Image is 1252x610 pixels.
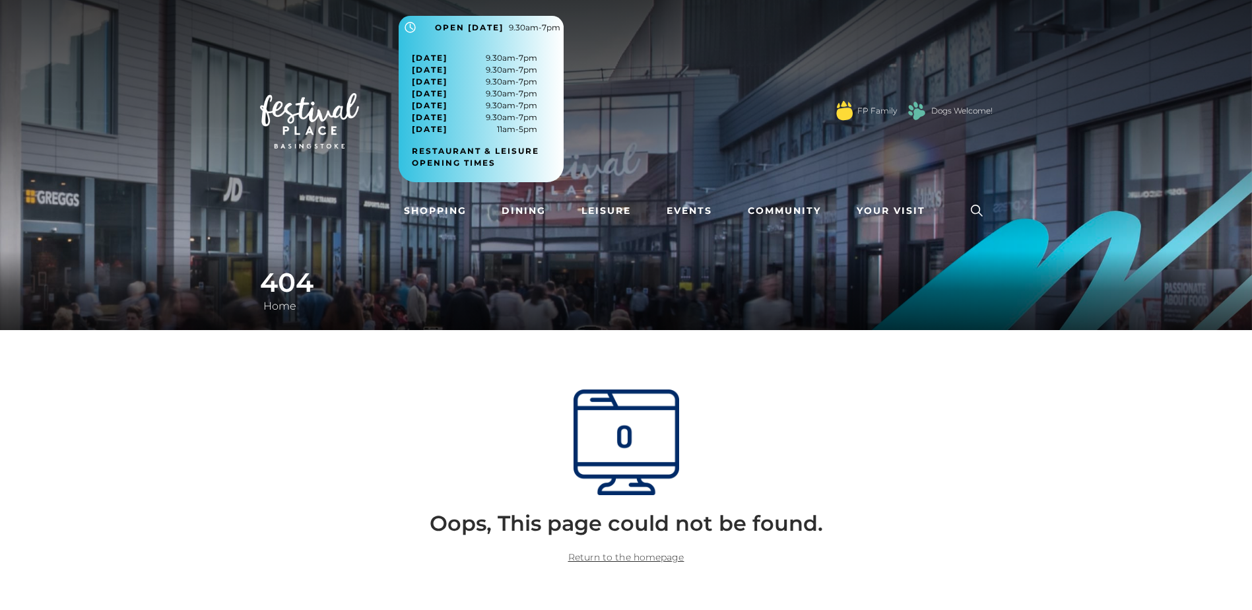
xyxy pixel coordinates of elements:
span: 9.30am-7pm [412,100,537,112]
a: Dining [496,199,551,223]
a: Return to the homepage [568,551,684,563]
a: Shopping [399,199,472,223]
span: [DATE] [412,76,447,88]
a: Restaurant & Leisure opening times [412,145,560,169]
span: 9.30am-7pm [412,64,537,76]
span: 11am-5pm [412,123,537,135]
button: Open [DATE] 9.30am-7pm [399,16,564,39]
span: [DATE] [412,88,447,100]
span: [DATE] [412,64,447,76]
a: Community [742,199,826,223]
span: Your Visit [857,204,925,218]
a: Dogs Welcome! [931,105,993,117]
img: 404Page.png [574,390,679,495]
h1: 404 [260,267,993,298]
span: 9.30am-7pm [509,22,560,34]
span: [DATE] [412,100,447,112]
a: Leisure [576,199,636,223]
a: Your Visit [851,199,937,223]
span: [DATE] [412,123,447,135]
a: FP Family [857,105,897,117]
span: 9.30am-7pm [412,112,537,123]
span: [DATE] [412,112,447,123]
span: 9.30am-7pm [412,52,537,64]
span: [DATE] [412,52,447,64]
span: Open [DATE] [435,22,504,34]
a: Home [260,300,300,312]
span: 9.30am-7pm [412,76,537,88]
img: Festival Place Logo [260,93,359,149]
a: Events [661,199,717,223]
h2: Oops, This page could not be found. [270,511,983,536]
span: 9.30am-7pm [412,88,537,100]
